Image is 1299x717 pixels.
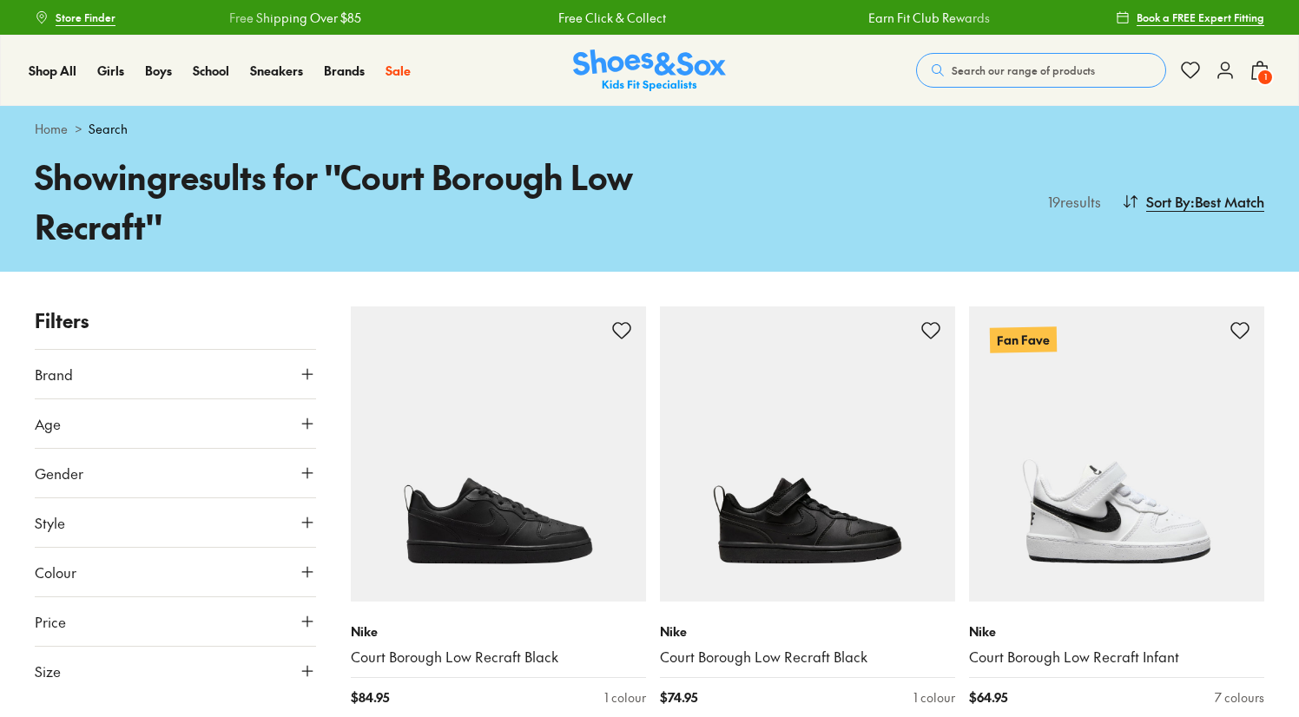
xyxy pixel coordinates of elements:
[660,648,955,667] a: Court Borough Low Recraft Black
[1137,10,1264,25] span: Book a FREE Expert Fitting
[1122,182,1264,220] button: Sort By:Best Match
[324,62,365,79] span: Brands
[660,688,697,707] span: $ 74.95
[1116,2,1264,33] a: Book a FREE Expert Fitting
[35,548,316,596] button: Colour
[789,9,911,27] a: Earn Fit Club Rewards
[351,622,646,641] p: Nike
[1215,688,1264,707] div: 7 colours
[351,688,389,707] span: $ 84.95
[386,62,411,80] a: Sale
[1256,69,1274,86] span: 1
[969,622,1264,641] p: Nike
[969,306,1264,602] a: Fan Fave
[35,611,66,632] span: Price
[97,62,124,79] span: Girls
[35,562,76,582] span: Colour
[573,49,726,92] a: Shoes & Sox
[29,62,76,79] span: Shop All
[35,152,649,251] h1: Showing results for " Court Borough Low Recraft "
[990,326,1057,352] p: Fan Fave
[604,688,646,707] div: 1 colour
[1190,191,1264,212] span: : Best Match
[89,120,128,138] span: Search
[250,62,303,79] span: Sneakers
[1250,51,1270,89] button: 1
[35,413,61,434] span: Age
[952,62,1095,78] span: Search our range of products
[351,648,646,667] a: Court Borough Low Recraft Black
[35,364,73,385] span: Brand
[35,449,316,497] button: Gender
[913,688,955,707] div: 1 colour
[969,688,1007,707] span: $ 64.95
[145,62,172,80] a: Boys
[150,9,282,27] a: Free Shipping Over $85
[35,512,65,533] span: Style
[324,62,365,80] a: Brands
[916,53,1166,88] button: Search our range of products
[35,120,68,138] a: Home
[35,463,83,483] span: Gender
[193,62,229,80] a: School
[386,62,411,79] span: Sale
[573,49,726,92] img: SNS_Logo_Responsive.svg
[35,647,316,695] button: Size
[35,498,316,547] button: Style
[35,306,316,335] p: Filters
[35,120,1264,138] div: >
[56,10,115,25] span: Store Finder
[193,62,229,79] span: School
[29,62,76,80] a: Shop All
[35,661,61,681] span: Size
[97,62,124,80] a: Girls
[660,622,955,641] p: Nike
[35,399,316,448] button: Age
[250,62,303,80] a: Sneakers
[35,2,115,33] a: Store Finder
[969,648,1264,667] a: Court Borough Low Recraft Infant
[1146,191,1190,212] span: Sort By
[145,62,172,79] span: Boys
[35,597,316,646] button: Price
[1041,191,1101,212] p: 19 results
[479,9,587,27] a: Free Click & Collect
[35,350,316,398] button: Brand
